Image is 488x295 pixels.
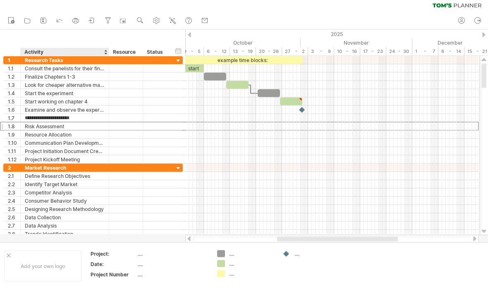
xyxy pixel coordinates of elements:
[25,169,105,177] div: Market Research
[412,52,438,61] div: 1 - 7
[8,94,20,102] div: 1.4
[25,235,105,243] div: Trends Identification
[8,227,20,235] div: 2.7
[256,52,282,61] div: 20 - 26
[138,255,207,262] div: ....
[282,52,308,61] div: 27 - 2
[8,86,20,94] div: 1.3
[25,152,105,160] div: Project Initiation Document Creation
[25,218,105,226] div: Data Collection
[8,169,20,177] div: 2
[25,202,105,210] div: Consumer Behavior Study
[8,202,20,210] div: 2.4
[229,275,274,282] div: ....
[229,265,274,272] div: ....
[4,256,81,287] div: Add your own logo
[8,136,20,144] div: 1.9
[8,70,20,77] div: 1.1
[25,161,105,168] div: Project Kickoff Meeting
[229,255,274,262] div: ....
[301,43,412,52] div: November 2025
[25,194,105,201] div: Competitor Analysis
[8,235,20,243] div: 2.8
[25,210,105,218] div: Designing Research Methodology
[138,276,207,283] div: ....
[182,70,204,77] div: start
[8,218,20,226] div: 2.6
[25,185,105,193] div: Identify Target Market
[8,177,20,185] div: 2.1
[25,177,105,185] div: Define Research Objectives
[8,152,20,160] div: 1.11
[178,52,204,61] div: 29 - 5
[294,255,340,262] div: ....
[25,70,105,77] div: Consult the panelists for their final comments on Chapters 1–3
[25,111,105,119] div: Examine and observe the experiment
[185,43,301,52] div: October 2025
[25,227,105,235] div: Data Analysis
[230,52,256,61] div: 13 - 19
[8,144,20,152] div: 1.10
[334,52,360,61] div: 10 - 16
[8,185,20,193] div: 2.2
[8,61,20,69] div: 1
[438,52,464,61] div: 8 - 14
[8,210,20,218] div: 2.5
[204,52,230,61] div: 6 - 12
[25,94,105,102] div: Start the experiment
[25,127,105,135] div: Risk Assessment
[8,78,20,86] div: 1.2
[308,52,334,61] div: 3 - 9
[386,52,412,61] div: 24 - 30
[91,266,136,273] div: Date:
[138,266,207,273] div: ....
[25,103,105,110] div: Start working on chapter 4
[8,103,20,110] div: 1.5
[91,255,136,262] div: Project:
[25,136,105,144] div: Resource Allocation
[91,276,136,283] div: Project Number
[8,161,20,168] div: 1.12
[113,53,138,61] div: Resource
[25,144,105,152] div: Communication Plan Development
[360,52,386,61] div: 17 - 23
[24,53,104,61] div: Activity
[182,61,303,69] div: example time blocks:
[25,61,105,69] div: Research Tasks
[8,194,20,201] div: 2.3
[8,119,20,127] div: 1.7
[8,127,20,135] div: 1.8
[25,86,105,94] div: Look for cheaper alternative materials and tools
[25,78,105,86] div: Finalize Chapters 1-3
[8,111,20,119] div: 1.6
[147,53,165,61] div: Status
